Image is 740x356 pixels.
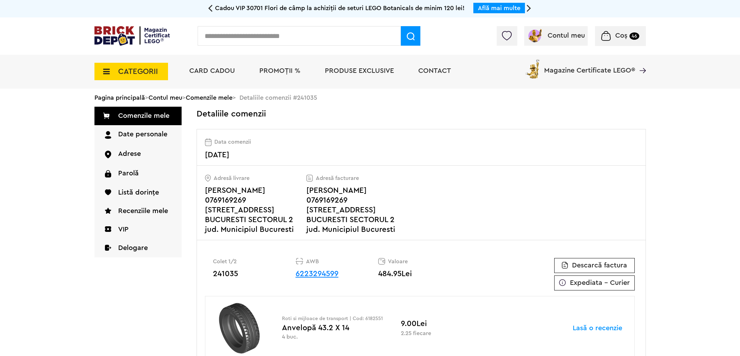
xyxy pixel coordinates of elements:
a: Delogare [94,239,182,257]
a: Magazine Certificate LEGO® [635,58,646,65]
a: Listă dorințe [94,183,182,202]
span: Coș [615,32,627,39]
a: Contul meu [148,94,182,101]
a: Adrese [94,145,182,164]
span: [DATE] [205,151,229,159]
a: Date personale [94,125,182,145]
span: Descarcă factura [572,262,627,269]
span: Expediata - Curier [570,279,630,286]
a: Parolă [94,164,182,183]
span: 241035 [213,270,238,278]
a: Card Cadou [189,67,235,74]
a: Comenzile mele [186,94,232,101]
a: Pagina principală [94,94,145,101]
span: Magazine Certificate LEGO® [544,58,635,74]
a: 6223294599 [296,270,338,278]
a: Recenziile mele [94,202,182,220]
a: Comenzile mele [94,107,182,125]
p: 9.00Lei [401,320,503,327]
span: Data comenzii [214,138,251,145]
div: > > > Detaliile comenzii #241035 [94,89,646,107]
p: Adresă facturare [306,175,408,182]
div: Anvelopă 43.2 X 14 [282,316,384,340]
a: Contul meu [527,32,585,39]
address: [PERSON_NAME] 0769169269 [STREET_ADDRESS] BUCURESTI SECTORUL 2 jud. Municipiul Bucuresti [306,185,408,234]
p: Colet 1/2 [213,258,296,265]
a: VIP [94,220,182,239]
small: 46 [630,32,639,40]
span: CATEGORII [118,68,158,75]
h2: Detaliile comenzii [197,107,266,122]
a: PROMOȚII % [259,67,300,74]
a: Produse exclusive [325,67,394,74]
span: Contul meu [548,32,585,39]
address: [PERSON_NAME] 0769169269 [STREET_ADDRESS] BUCURESTI SECTORUL 2 jud. Municipiul Bucuresti [205,185,307,234]
a: Contact [418,67,451,74]
p: 2.25 fiecare [401,331,503,336]
p: Roti si mijloace de transport | Cod: 6182551 [282,316,384,321]
span: AWB [306,258,319,265]
p: Adresă livrare [205,175,307,182]
img: Anvelopă 43.2 X 14 [213,303,266,354]
a: Află mai multe [478,5,520,11]
a: Lasă o recenzie [573,325,622,332]
span: Valoare [388,258,408,265]
span: 484.95Lei [378,270,412,278]
p: 4 buc. [282,334,384,340]
span: Cadou VIP 30701 Flori de câmp la achiziții de seturi LEGO Botanicals de minim 120 lei! [215,5,465,11]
